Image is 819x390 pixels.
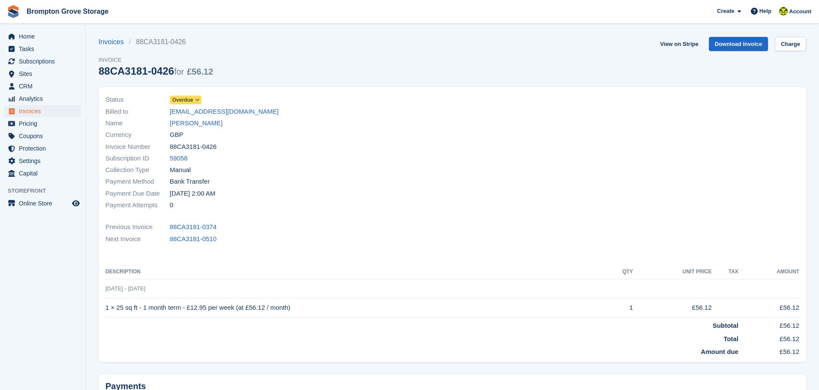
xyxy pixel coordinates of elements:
[23,4,112,18] a: Brompton Grove Storage
[4,167,81,179] a: menu
[633,265,712,279] th: Unit Price
[4,93,81,105] a: menu
[8,187,85,195] span: Storefront
[19,93,70,105] span: Analytics
[170,177,210,187] span: Bank Transfer
[4,142,81,154] a: menu
[738,265,799,279] th: Amount
[172,96,193,104] span: Overdue
[738,298,799,317] td: £56.12
[105,189,170,199] span: Payment Due Date
[170,107,279,117] a: [EMAIL_ADDRESS][DOMAIN_NAME]
[4,197,81,209] a: menu
[105,118,170,128] span: Name
[105,95,170,105] span: Status
[105,154,170,163] span: Subscription ID
[19,80,70,92] span: CRM
[19,30,70,42] span: Home
[19,197,70,209] span: Online Store
[105,165,170,175] span: Collection Type
[71,198,81,209] a: Preview store
[4,80,81,92] a: menu
[19,105,70,117] span: Invoices
[775,37,806,51] a: Charge
[789,7,811,16] span: Account
[170,234,216,244] a: 88CA3181-0510
[4,155,81,167] a: menu
[4,55,81,67] a: menu
[170,95,201,105] a: Overdue
[701,348,738,355] strong: Amount due
[604,298,633,317] td: 1
[170,189,215,199] time: 2025-07-02 01:00:00 UTC
[19,43,70,55] span: Tasks
[717,7,734,15] span: Create
[105,177,170,187] span: Payment Method
[170,154,188,163] a: 59058
[738,317,799,331] td: £56.12
[4,43,81,55] a: menu
[105,222,170,232] span: Previous Invoice
[4,68,81,80] a: menu
[604,265,633,279] th: QTY
[759,7,771,15] span: Help
[174,67,184,76] span: for
[170,222,216,232] a: 88CA3181-0374
[633,298,712,317] td: £56.12
[19,155,70,167] span: Settings
[7,5,20,18] img: stora-icon-8386f47178a22dfd0bd8f6a31ec36ba5ce8667c1dd55bd0f319d3a0aa187defe.svg
[19,55,70,67] span: Subscriptions
[738,344,799,357] td: £56.12
[105,285,145,292] span: [DATE] - [DATE]
[711,265,738,279] th: Tax
[19,142,70,154] span: Protection
[738,331,799,344] td: £56.12
[709,37,768,51] a: Download Invoice
[19,68,70,80] span: Sites
[105,200,170,210] span: Payment Attempts
[4,105,81,117] a: menu
[105,265,604,279] th: Description
[170,130,183,140] span: GBP
[4,130,81,142] a: menu
[105,298,604,317] td: 1 × 25 sq ft - 1 month term - £12.95 per week (at £56.12 / month)
[779,7,788,15] img: Marie Cavalier
[19,167,70,179] span: Capital
[187,67,213,76] span: £56.12
[170,165,191,175] span: Manual
[105,130,170,140] span: Currency
[713,322,738,329] strong: Subtotal
[170,142,216,152] span: 88CA3181-0426
[99,65,213,77] div: 88CA3181-0426
[4,118,81,130] a: menu
[657,37,702,51] a: View on Stripe
[170,200,173,210] span: 0
[105,142,170,152] span: Invoice Number
[105,234,170,244] span: Next Invoice
[99,37,213,47] nav: breadcrumbs
[99,37,129,47] a: Invoices
[105,107,170,117] span: Billed to
[170,118,222,128] a: [PERSON_NAME]
[723,335,738,342] strong: Total
[19,130,70,142] span: Coupons
[4,30,81,42] a: menu
[99,56,213,64] span: Invoice
[19,118,70,130] span: Pricing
